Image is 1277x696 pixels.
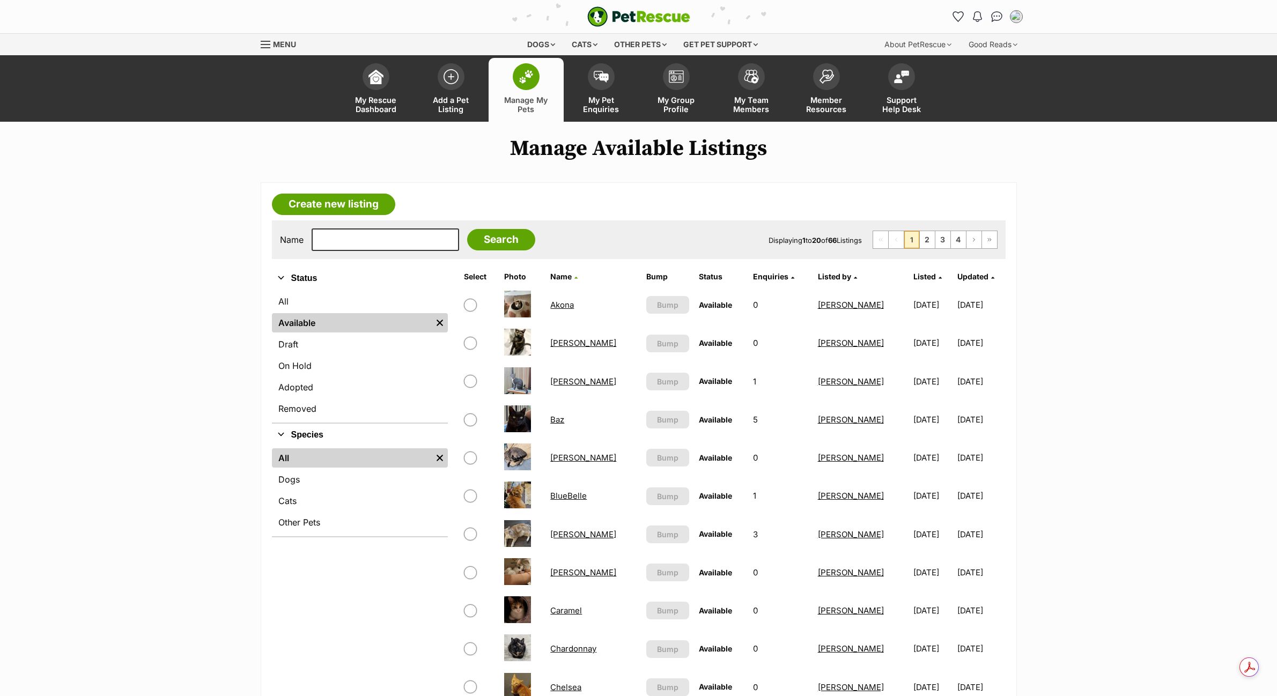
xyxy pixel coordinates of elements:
[909,401,956,438] td: [DATE]
[818,414,884,425] a: [PERSON_NAME]
[550,605,582,616] a: Caramel
[749,324,812,361] td: 0
[699,415,732,424] span: Available
[818,567,884,577] a: [PERSON_NAME]
[957,477,1005,514] td: [DATE]
[564,34,605,55] div: Cats
[909,286,956,323] td: [DATE]
[909,592,956,629] td: [DATE]
[699,682,732,691] span: Available
[818,376,884,387] a: [PERSON_NAME]
[973,11,981,22] img: notifications-46538b983faf8c2785f20acdc204bb7945ddae34d4c08c2a6579f10ce5e182be.svg
[607,34,674,55] div: Other pets
[749,286,812,323] td: 0
[818,682,884,692] a: [PERSON_NAME]
[427,95,475,114] span: Add a Pet Listing
[988,8,1006,25] a: Conversations
[550,414,564,425] a: Baz
[272,446,448,536] div: Species
[802,95,851,114] span: Member Resources
[460,268,499,285] th: Select
[699,644,732,653] span: Available
[587,6,690,27] img: logo-e224e6f780fb5917bec1dbf3a21bbac754714ae5b6737aabdf751b685950b380.svg
[550,338,616,348] a: [PERSON_NAME]
[920,231,935,248] a: Page 2
[749,516,812,553] td: 3
[272,428,448,442] button: Species
[338,58,414,122] a: My Rescue Dashboard
[913,272,936,281] span: Listed
[969,8,986,25] button: Notifications
[550,453,616,463] a: [PERSON_NAME]
[695,268,748,285] th: Status
[957,363,1005,400] td: [DATE]
[657,299,678,310] span: Bump
[368,69,383,84] img: dashboard-icon-eb2f2d2d3e046f16d808141f083e7271f6b2e854fb5c12c21221c1fb7104beca.svg
[272,335,448,354] a: Draft
[749,554,812,591] td: 0
[877,95,926,114] span: Support Help Desk
[749,401,812,438] td: 5
[957,439,1005,476] td: [DATE]
[828,236,837,245] strong: 66
[966,231,981,248] a: Next page
[646,678,690,696] button: Bump
[577,95,625,114] span: My Pet Enquiries
[550,567,616,577] a: [PERSON_NAME]
[769,236,862,245] span: Displaying to of Listings
[272,356,448,375] a: On Hold
[646,602,690,619] button: Bump
[818,300,884,310] a: [PERSON_NAME]
[982,231,997,248] a: Last page
[818,338,884,348] a: [PERSON_NAME]
[272,399,448,418] a: Removed
[272,491,448,510] a: Cats
[646,525,690,543] button: Bump
[550,529,616,539] a: [PERSON_NAME]
[642,268,694,285] th: Bump
[502,95,550,114] span: Manage My Pets
[909,516,956,553] td: [DATE]
[877,34,959,55] div: About PetRescue
[519,70,534,84] img: manage-my-pets-icon-02211641906a0b7f246fdf0571729dbe1e7629f14944591b6c1af311fb30b64b.svg
[753,272,794,281] a: Enquiries
[957,554,1005,591] td: [DATE]
[909,554,956,591] td: [DATE]
[657,529,678,540] span: Bump
[669,70,684,83] img: group-profile-icon-3fa3cf56718a62981997c0bc7e787c4b2cf8bcc04b72c1350f741eb67cf2f40e.svg
[467,229,535,250] input: Search
[873,231,998,249] nav: Pagination
[818,529,884,539] a: [PERSON_NAME]
[657,567,678,578] span: Bump
[646,411,690,428] button: Bump
[564,58,639,122] a: My Pet Enquiries
[802,236,806,245] strong: 1
[957,286,1005,323] td: [DATE]
[676,34,765,55] div: Get pet support
[504,405,531,432] img: Baz
[657,643,678,655] span: Bump
[272,470,448,489] a: Dogs
[864,58,939,122] a: Support Help Desk
[812,236,821,245] strong: 20
[909,363,956,400] td: [DATE]
[273,40,296,49] span: Menu
[699,376,732,386] span: Available
[272,271,448,285] button: Status
[272,290,448,423] div: Status
[950,8,1025,25] ul: Account quick links
[261,34,304,53] a: Menu
[753,272,788,281] span: translation missing: en.admin.listings.index.attributes.enquiries
[272,292,448,311] a: All
[749,477,812,514] td: 1
[352,95,400,114] span: My Rescue Dashboard
[991,11,1002,22] img: chat-41dd97257d64d25036548639549fe6c8038ab92f7586957e7f3b1b290dea8141.svg
[904,231,919,248] span: Page 1
[272,448,432,468] a: All
[749,439,812,476] td: 0
[714,58,789,122] a: My Team Members
[1008,8,1025,25] button: My account
[749,592,812,629] td: 0
[646,449,690,467] button: Bump
[957,272,988,281] span: Updated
